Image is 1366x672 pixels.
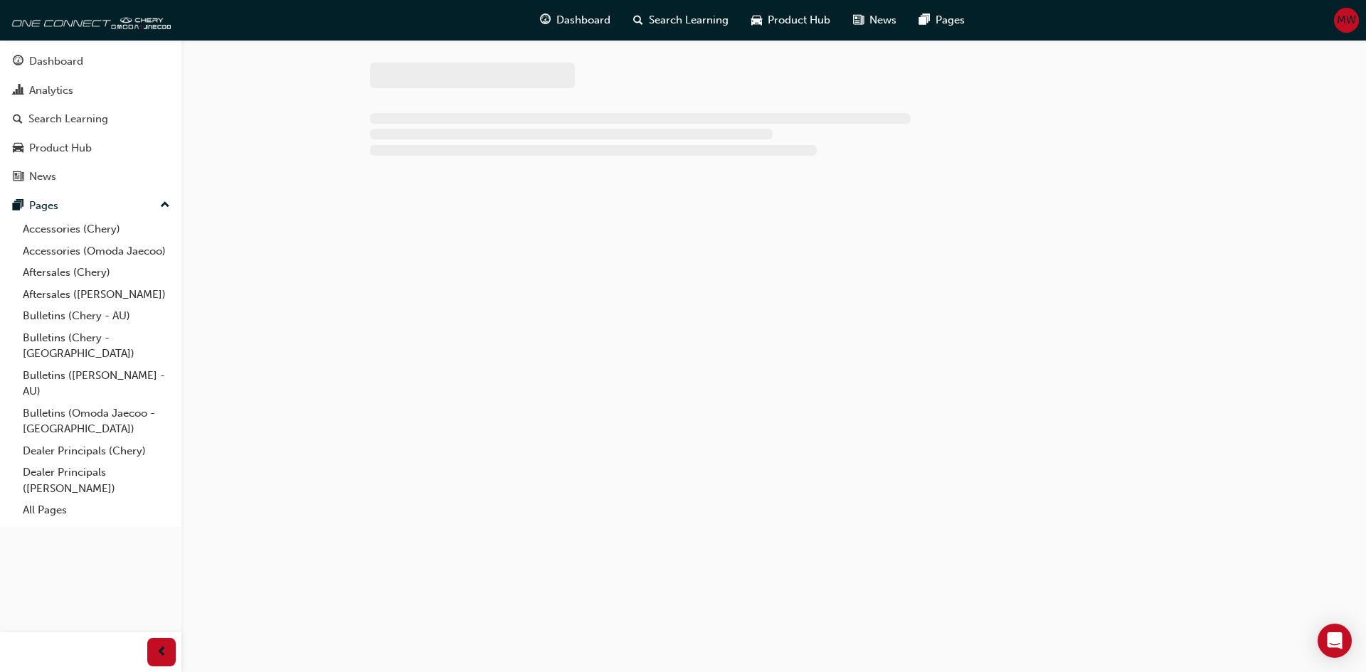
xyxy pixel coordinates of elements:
div: News [29,169,56,185]
span: pages-icon [919,11,930,29]
a: Aftersales ([PERSON_NAME]) [17,284,176,306]
span: guage-icon [540,11,551,29]
a: Product Hub [6,135,176,161]
button: Pages [6,193,176,219]
span: news-icon [13,171,23,183]
span: search-icon [13,113,23,126]
div: Pages [29,198,58,214]
div: Dashboard [29,53,83,70]
span: Product Hub [768,12,830,28]
a: Aftersales (Chery) [17,262,176,284]
span: Pages [936,12,965,28]
a: pages-iconPages [908,6,976,35]
a: Accessories (Chery) [17,218,176,240]
a: All Pages [17,499,176,521]
span: search-icon [633,11,643,29]
span: car-icon [13,142,23,155]
a: Dashboard [6,48,176,75]
a: Bulletins (Omoda Jaecoo - [GEOGRAPHIC_DATA]) [17,402,176,440]
div: Analytics [29,82,73,99]
span: guage-icon [13,55,23,68]
span: pages-icon [13,200,23,213]
span: car-icon [751,11,762,29]
a: Dealer Principals ([PERSON_NAME]) [17,462,176,499]
button: MW [1334,8,1359,33]
a: guage-iconDashboard [529,6,622,35]
span: Search Learning [649,12,729,28]
span: news-icon [853,11,864,29]
span: prev-icon [157,644,167,661]
span: up-icon [160,196,170,215]
a: Analytics [6,78,176,104]
div: Open Intercom Messenger [1318,624,1352,658]
a: Bulletins (Chery - AU) [17,305,176,327]
a: News [6,164,176,190]
img: oneconnect [7,6,171,34]
span: MW [1337,12,1356,28]
span: Dashboard [556,12,610,28]
a: Bulletins (Chery - [GEOGRAPHIC_DATA]) [17,327,176,365]
a: Accessories (Omoda Jaecoo) [17,240,176,262]
a: search-iconSearch Learning [622,6,740,35]
button: DashboardAnalyticsSearch LearningProduct HubNews [6,46,176,193]
span: News [869,12,896,28]
a: Search Learning [6,106,176,132]
a: Bulletins ([PERSON_NAME] - AU) [17,365,176,402]
div: Search Learning [28,111,108,127]
div: Product Hub [29,140,92,156]
a: Dealer Principals (Chery) [17,440,176,462]
span: chart-icon [13,85,23,97]
a: news-iconNews [842,6,908,35]
a: car-iconProduct Hub [740,6,842,35]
